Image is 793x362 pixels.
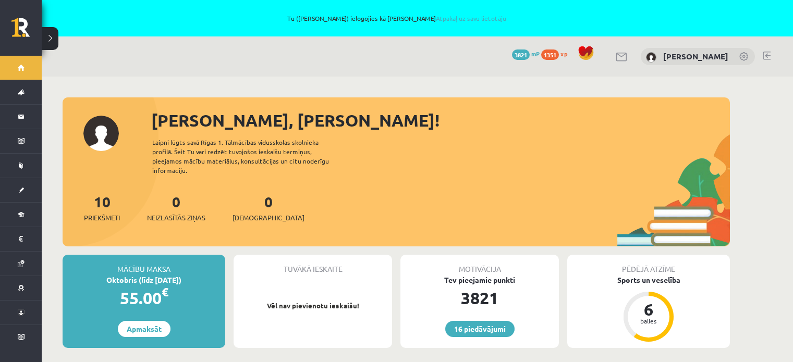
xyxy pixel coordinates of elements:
[11,18,42,44] a: Rīgas 1. Tālmācības vidusskola
[512,49,540,58] a: 3821 mP
[567,255,730,274] div: Pēdējā atzīme
[152,138,347,175] div: Laipni lūgts savā Rīgas 1. Tālmācības vidusskolas skolnieka profilā. Šeit Tu vari redzēt tuvojošo...
[162,284,168,299] span: €
[445,321,515,337] a: 16 piedāvājumi
[646,52,656,63] img: Amanda Lorberga
[63,274,225,285] div: Oktobris (līdz [DATE])
[151,108,730,133] div: [PERSON_NAME], [PERSON_NAME]!
[663,51,728,61] a: [PERSON_NAME]
[531,49,540,58] span: mP
[567,274,730,343] a: Sports un veselība 6 balles
[633,301,664,318] div: 6
[239,301,387,311] p: Vēl nav pievienotu ieskaišu!
[63,285,225,310] div: 55.00
[84,213,120,223] span: Priekšmeti
[436,14,506,22] a: Atpakaļ uz savu lietotāju
[233,213,304,223] span: [DEMOGRAPHIC_DATA]
[84,192,120,223] a: 10Priekšmeti
[233,192,304,223] a: 0[DEMOGRAPHIC_DATA]
[512,49,530,60] span: 3821
[147,213,205,223] span: Neizlasītās ziņas
[400,255,559,274] div: Motivācija
[79,15,714,21] span: Tu ([PERSON_NAME]) ielogojies kā [PERSON_NAME]
[234,255,392,274] div: Tuvākā ieskaite
[541,49,559,60] span: 1351
[567,274,730,285] div: Sports un veselība
[560,49,567,58] span: xp
[63,255,225,274] div: Mācību maksa
[400,285,559,310] div: 3821
[147,192,205,223] a: 0Neizlasītās ziņas
[118,321,170,337] a: Apmaksāt
[400,274,559,285] div: Tev pieejamie punkti
[541,49,572,58] a: 1351 xp
[633,318,664,324] div: balles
